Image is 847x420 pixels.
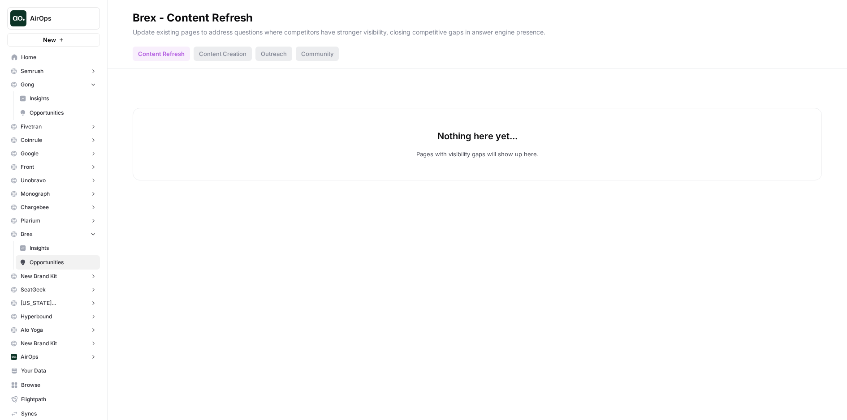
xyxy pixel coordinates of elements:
[43,35,56,44] span: New
[194,47,252,61] div: Content Creation
[21,313,52,321] span: Hyperbound
[7,270,100,283] button: New Brand Kit
[7,78,100,91] button: Gong
[21,230,33,238] span: Brex
[21,339,57,347] span: New Brand Kit
[21,410,96,418] span: Syncs
[7,296,100,310] button: [US_STATE][GEOGRAPHIC_DATA]
[7,7,100,30] button: Workspace: AirOps
[7,33,100,47] button: New
[30,244,96,252] span: Insights
[21,272,57,280] span: New Brand Kit
[21,367,96,375] span: Your Data
[11,354,17,360] img: yjux4x3lwinlft1ym4yif8lrli78
[21,136,42,144] span: Coinrule
[133,25,822,37] p: Update existing pages to address questions where competitors have stronger visibility, closing co...
[7,64,100,78] button: Semrush
[7,378,100,392] a: Browse
[416,150,539,159] p: Pages with visibility gaps will show up here.
[21,299,86,307] span: [US_STATE][GEOGRAPHIC_DATA]
[7,364,100,378] a: Your Data
[7,201,100,214] button: Chargebee
[16,241,100,255] a: Insights
[16,91,100,106] a: Insights
[10,10,26,26] img: AirOps Logo
[30,258,96,266] span: Opportunities
[7,323,100,337] button: Alo Yoga
[7,227,100,241] button: Brex
[30,14,84,23] span: AirOps
[30,109,96,117] span: Opportunities
[16,255,100,270] a: Opportunities
[7,214,100,227] button: Plarium
[16,106,100,120] a: Opportunities
[7,187,100,201] button: Monograph
[30,94,96,103] span: Insights
[7,350,100,364] button: AirOps
[7,392,100,407] a: Flightpath
[296,47,339,61] div: Community
[21,326,43,334] span: Alo Yoga
[7,133,100,147] button: Coinrule
[7,147,100,160] button: Google
[133,47,190,61] div: Content Refresh
[7,283,100,296] button: SeatGeek
[21,381,96,389] span: Browse
[21,203,49,211] span: Chargebee
[7,337,100,350] button: New Brand Kit
[21,81,34,89] span: Gong
[133,11,253,25] div: Brex - Content Refresh
[7,160,100,174] button: Front
[437,130,518,142] p: Nothing here yet...
[255,47,292,61] div: Outreach
[21,353,38,361] span: AirOps
[7,174,100,187] button: Unobravo
[21,163,34,171] span: Front
[21,123,42,131] span: Fivetran
[21,53,96,61] span: Home
[21,150,39,158] span: Google
[7,120,100,133] button: Fivetran
[21,217,40,225] span: Plarium
[21,190,50,198] span: Monograph
[7,310,100,323] button: Hyperbound
[21,395,96,403] span: Flightpath
[21,67,43,75] span: Semrush
[21,176,46,184] span: Unobravo
[21,286,46,294] span: SeatGeek
[7,50,100,64] a: Home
